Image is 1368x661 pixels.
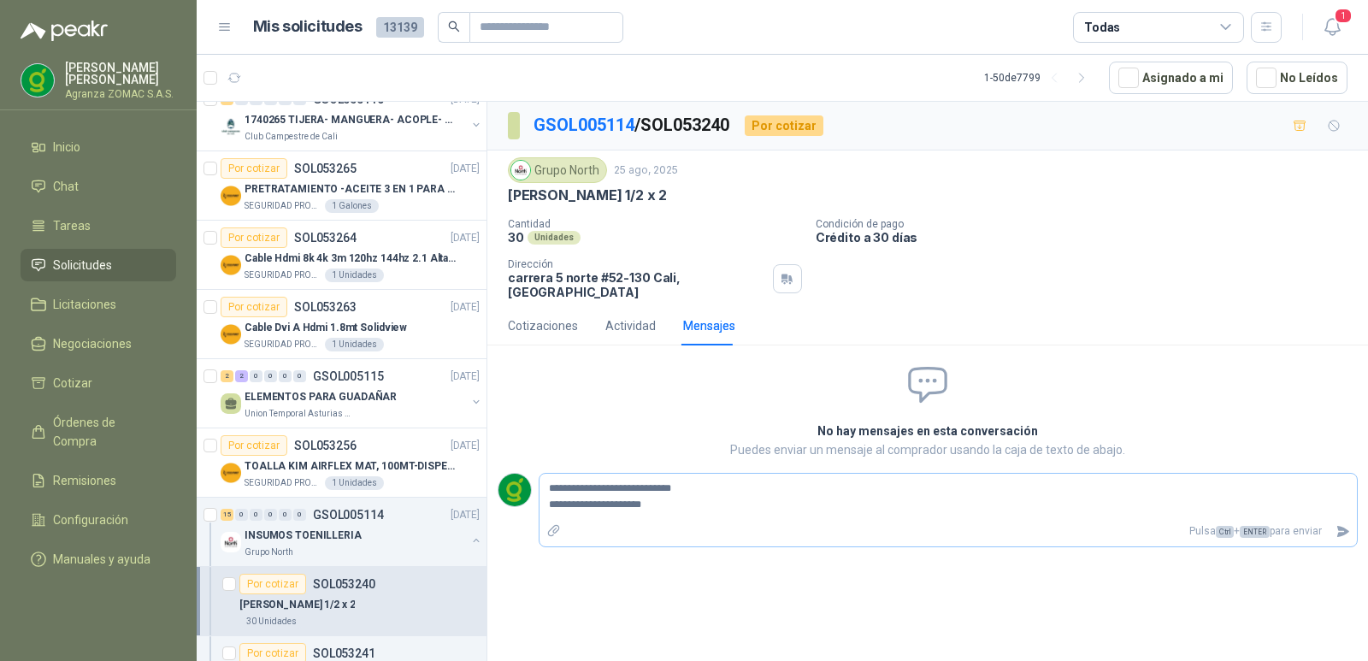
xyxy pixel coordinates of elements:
a: Por cotizarSOL053264[DATE] Company LogoCable Hdmi 8k 4k 3m 120hz 144hz 2.1 Alta VelocidadSEGURIDA... [197,221,486,290]
div: 0 [250,509,262,521]
a: 15 0 0 0 0 0 GSOL005114[DATE] Company LogoINSUMOS TOENILLERIAGrupo North [221,505,483,559]
p: Dirección [508,258,766,270]
span: Cotizar [53,374,92,392]
p: [DATE] [451,369,480,385]
button: No Leídos [1247,62,1347,94]
p: GSOL005115 [313,370,384,382]
div: 0 [264,509,277,521]
div: Por cotizar [221,435,287,456]
p: [DATE] [451,230,480,246]
div: Actividad [605,316,656,335]
p: [DATE] [451,299,480,316]
div: Por cotizar [745,115,823,136]
span: Negociaciones [53,334,132,353]
div: Todas [1084,18,1120,37]
div: Grupo North [508,157,607,183]
p: Agranza ZOMAC S.A.S. [65,89,176,99]
span: 1 [1334,8,1353,24]
span: Tareas [53,216,91,235]
div: Cotizaciones [508,316,578,335]
div: 15 [221,509,233,521]
span: Inicio [53,138,80,156]
p: [PERSON_NAME] 1/2 x 2 [239,597,355,613]
a: Configuración [21,504,176,536]
p: Cable Hdmi 8k 4k 3m 120hz 144hz 2.1 Alta Velocidad [245,251,457,267]
p: SOL053265 [294,162,357,174]
a: Manuales y ayuda [21,543,176,575]
div: 1 - 50 de 7799 [984,64,1095,91]
a: Licitaciones [21,288,176,321]
div: 2 [235,370,248,382]
div: 0 [293,370,306,382]
label: Adjuntar archivos [540,516,569,546]
div: 0 [264,370,277,382]
p: SOL053240 [313,578,375,590]
p: Union Temporal Asturias Hogares Felices [245,407,352,421]
div: 1 Unidades [325,476,384,490]
p: Club Campestre de Cali [245,130,338,144]
p: [DATE] [451,161,480,177]
p: Cable Dvi A Hdmi 1.8mt Solidview [245,320,407,336]
p: SOL053264 [294,232,357,244]
a: Por cotizarSOL053265[DATE] Company LogoPRETRATAMIENTO -ACEITE 3 EN 1 PARA ARMAMENTOSEGURIDAD PROV... [197,151,486,221]
img: Company Logo [221,255,241,275]
span: Configuración [53,511,128,529]
div: Mensajes [683,316,735,335]
a: Por cotizarSOL053263[DATE] Company LogoCable Dvi A Hdmi 1.8mt SolidviewSEGURIDAD PROVISER LTDA1 U... [197,290,486,359]
a: Por cotizarSOL053256[DATE] Company LogoTOALLA KIM AIRFLEX MAT, 100MT-DISPENSADOR- caja x6SEGURIDA... [197,428,486,498]
p: 1740265 TIJERA- MANGUERA- ACOPLE- SURTIDORES [245,112,457,128]
span: ENTER [1240,526,1270,538]
div: 2 [221,370,233,382]
img: Company Logo [221,186,241,206]
p: Grupo North [245,546,293,559]
p: [PERSON_NAME] 1/2 x 2 [508,186,667,204]
p: SOL053263 [294,301,357,313]
a: GSOL005114 [534,115,634,135]
p: Crédito a 30 días [816,230,1361,245]
p: PRETRATAMIENTO -ACEITE 3 EN 1 PARA ARMAMENTO [245,181,457,198]
button: Asignado a mi [1109,62,1233,94]
img: Company Logo [498,474,531,506]
img: Company Logo [221,463,241,483]
p: [DATE] [451,438,480,454]
p: carrera 5 norte #52-130 Cali , [GEOGRAPHIC_DATA] [508,270,766,299]
a: Órdenes de Compra [21,406,176,457]
button: Enviar [1329,516,1357,546]
span: search [448,21,460,32]
span: Chat [53,177,79,196]
button: 1 [1317,12,1347,43]
p: SEGURIDAD PROVISER LTDA [245,199,321,213]
span: 13139 [376,17,424,38]
div: Por cotizar [221,297,287,317]
p: SOL053256 [294,440,357,451]
a: 6 0 0 0 0 0 GSOL005116[DATE] Company Logo1740265 TIJERA- MANGUERA- ACOPLE- SURTIDORESClub Campest... [221,89,483,144]
div: 0 [235,509,248,521]
img: Company Logo [511,161,530,180]
div: 0 [250,370,262,382]
img: Company Logo [221,532,241,552]
p: Condición de pago [816,218,1361,230]
div: Por cotizar [221,227,287,248]
h1: Mis solicitudes [253,15,363,39]
p: SEGURIDAD PROVISER LTDA [245,269,321,282]
div: 1 Unidades [325,269,384,282]
img: Logo peakr [21,21,108,41]
a: Por cotizarSOL053240[PERSON_NAME] 1/2 x 230 Unidades [197,567,486,636]
span: Solicitudes [53,256,112,274]
a: 2 2 0 0 0 0 GSOL005115[DATE] ELEMENTOS PARA GUADAÑARUnion Temporal Asturias Hogares Felices [221,366,483,421]
p: SEGURIDAD PROVISER LTDA [245,338,321,351]
span: Ctrl [1216,526,1234,538]
p: GSOL005116 [313,93,384,105]
a: Chat [21,170,176,203]
p: TOALLA KIM AIRFLEX MAT, 100MT-DISPENSADOR- caja x6 [245,458,457,475]
div: 0 [293,509,306,521]
img: Company Logo [221,324,241,345]
p: INSUMOS TOENILLERIA [245,528,362,544]
div: 1 Galones [325,199,379,213]
div: 30 Unidades [239,615,304,629]
p: 30 [508,230,524,245]
p: ELEMENTOS PARA GUADAÑAR [245,389,397,405]
p: [PERSON_NAME] [PERSON_NAME] [65,62,176,86]
span: Órdenes de Compra [53,413,160,451]
p: SOL053241 [313,647,375,659]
